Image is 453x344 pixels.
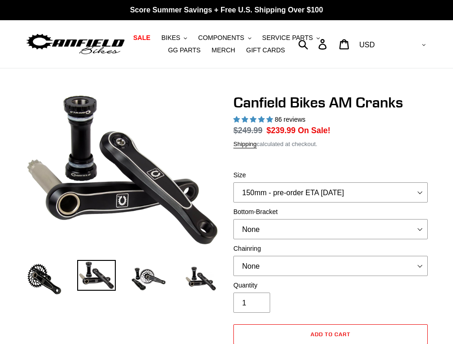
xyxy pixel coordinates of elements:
span: Add to cart [311,331,351,338]
span: MERCH [212,46,235,54]
h1: Canfield Bikes AM Cranks [233,94,428,111]
div: calculated at checkout. [233,140,428,149]
span: GIFT CARDS [246,46,285,54]
button: BIKES [157,32,192,44]
span: On Sale! [298,124,330,136]
img: Load image into Gallery viewer, Canfield Cranks [77,260,115,291]
label: Quantity [233,281,428,290]
span: SERVICE PARTS [262,34,313,42]
span: 4.97 stars [233,116,275,123]
img: Load image into Gallery viewer, CANFIELD-AM_DH-CRANKS [181,260,220,298]
span: SALE [133,34,150,42]
img: Load image into Gallery viewer, Canfield Bikes AM Cranks [25,260,63,298]
span: GG PARTS [168,46,201,54]
img: Load image into Gallery viewer, Canfield Bikes AM Cranks [130,260,168,298]
span: 86 reviews [275,116,306,123]
img: Canfield Bikes [25,32,126,57]
span: COMPONENTS [198,34,244,42]
a: Shipping [233,141,257,148]
label: Size [233,170,428,180]
span: $239.99 [266,126,295,135]
s: $249.99 [233,126,262,135]
label: Bottom-Bracket [233,207,428,217]
button: COMPONENTS [193,32,255,44]
label: Chainring [233,244,428,254]
a: SALE [129,32,155,44]
a: GIFT CARDS [242,44,290,56]
a: GG PARTS [164,44,205,56]
a: MERCH [207,44,240,56]
span: BIKES [161,34,180,42]
button: SERVICE PARTS [258,32,324,44]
